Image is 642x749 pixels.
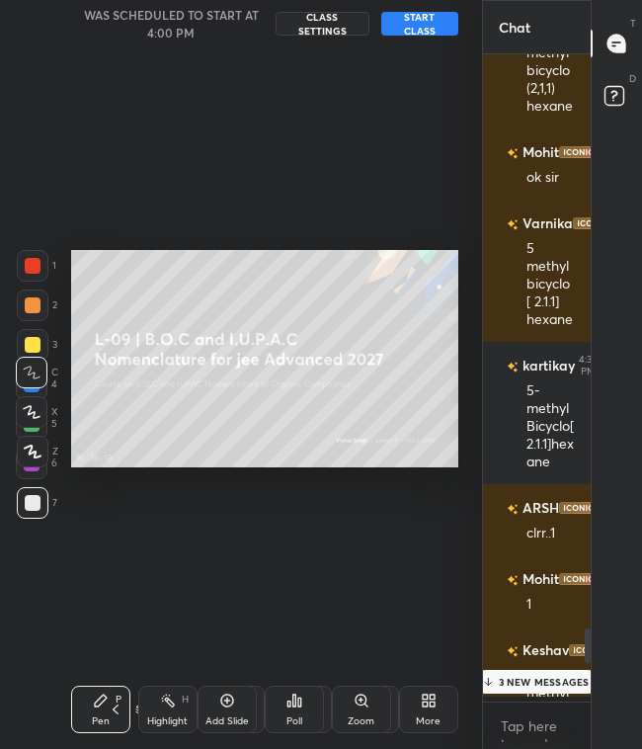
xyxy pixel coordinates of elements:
div: ok sir [526,168,576,188]
img: no-rating-badge.077c3623.svg [507,575,519,586]
h5: WAS SCHEDULED TO START AT 4:00 PM [79,6,264,42]
img: no-rating-badge.077c3623.svg [507,219,519,230]
h6: ARSH [519,498,559,519]
img: iconic-dark.1390631f.png [573,217,612,229]
img: iconic-dark.1390631f.png [559,146,599,158]
img: no-rating-badge.077c3623.svg [507,148,519,159]
div: 7 [17,487,57,519]
p: T [630,16,636,31]
div: clrr..1 [526,524,576,543]
div: Poll [286,716,302,726]
div: 5-methylBicyclo[2.1.1]hexane [526,381,576,472]
img: no-rating-badge.077c3623.svg [507,504,519,515]
h6: Keshav [519,640,569,661]
h6: kartikay [519,356,575,376]
div: 2 [17,290,57,321]
div: X [16,396,58,428]
p: Chat [483,1,546,53]
div: P [116,695,121,705]
div: Highlight [147,716,188,726]
div: C [16,357,58,388]
h6: Mohit [519,569,559,590]
div: H [182,695,189,705]
div: Add Slide [205,716,249,726]
img: iconic-dark.1390631f.png [559,502,599,514]
button: START CLASS [381,12,458,36]
div: 5 methyl bicyclo [ 2.1.1] hexane [526,239,576,330]
div: Zoom [348,716,374,726]
img: no-rating-badge.077c3623.svg [507,362,519,373]
img: iconic-dark.1390631f.png [569,644,608,656]
div: 5 methyl bicyclo (2,1,1) hexane [526,26,576,117]
div: Z [17,436,58,467]
h6: Mohit [519,142,559,163]
div: Pen [92,716,110,726]
button: CLASS SETTINGS [276,12,369,36]
div: 1 [17,250,56,282]
img: no-rating-badge.077c3623.svg [507,646,519,657]
img: iconic-dark.1390631f.png [559,573,599,585]
h6: Varnika [519,213,573,234]
div: grid [483,54,592,697]
p: D [629,71,636,86]
p: 3 NEW MESSAGES [499,676,590,688]
div: 1 [526,595,576,615]
div: 3 [17,329,57,361]
div: More [416,716,441,726]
